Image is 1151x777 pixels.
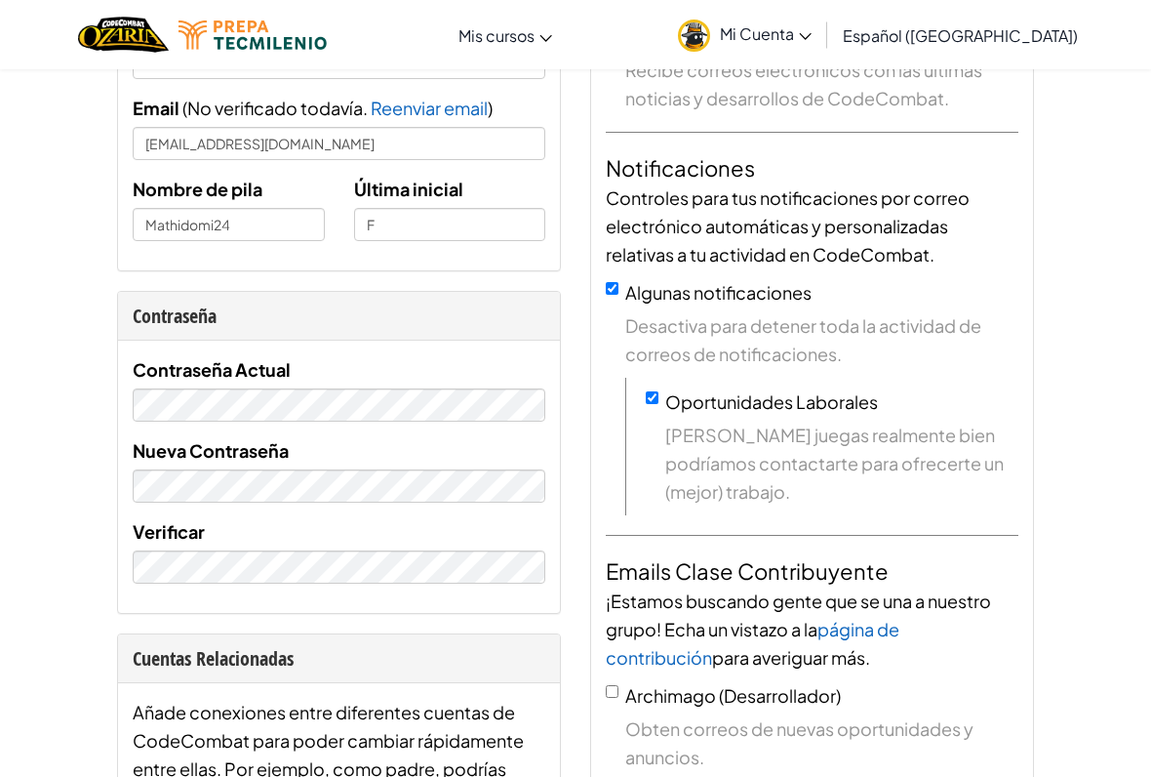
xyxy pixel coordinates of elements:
div: Cuentas Relacionadas [133,644,545,673]
span: Recibe correos electrónicos con las últimas noticias y desarrollos de CodeCombat. [625,56,1018,112]
label: Última inicial [354,175,463,203]
h4: Notificaciones [606,152,1018,184]
img: Home [78,15,169,55]
a: Español ([GEOGRAPHIC_DATA]) [833,9,1088,61]
label: Nombre de pila [133,175,262,203]
label: Algunas notificaciones [625,281,812,304]
label: Nueva Contraseña [133,436,289,465]
a: Ozaria by CodeCombat logo [78,15,169,55]
a: Mis cursos [449,9,562,61]
span: Desactiva para detener toda la actividad de correos de notificaciones. [625,311,1018,368]
span: Mi Cuenta [720,23,812,44]
img: avatar [678,20,710,52]
label: Verificar [133,517,205,546]
span: Email [133,97,179,119]
span: Obten correos de nuevas oportunidades y anuncios. [625,715,1018,771]
span: Español ([GEOGRAPHIC_DATA]) [843,25,1078,46]
span: Archimago [625,684,716,707]
div: Contraseña [133,302,545,330]
span: Reenviar email [371,97,488,119]
span: ) [488,97,493,119]
span: ¡Estamos buscando gente que se una a nuestro grupo! Echa un vistazo a la [606,590,991,640]
span: [PERSON_NAME] juegas realmente bien podríamos contactarte para ofrecerte un (mejor) trabajo. [665,421,1018,506]
span: ( [179,97,187,119]
a: Mi Cuenta [668,4,821,65]
label: Contraseña Actual [133,355,291,384]
span: (Desarrollador) [719,684,841,707]
span: Mis cursos [458,25,535,46]
h4: Emails Clase Contribuyente [606,555,1018,587]
label: Oportunidades Laborales [665,390,878,413]
span: No verificado todavía. [187,97,371,119]
img: Tecmilenio logo [179,20,327,50]
span: para averiguar más. [712,646,870,669]
span: Controles para tus notificaciones por correo electrónico automáticas y personalizadas relativas a... [606,186,970,266]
